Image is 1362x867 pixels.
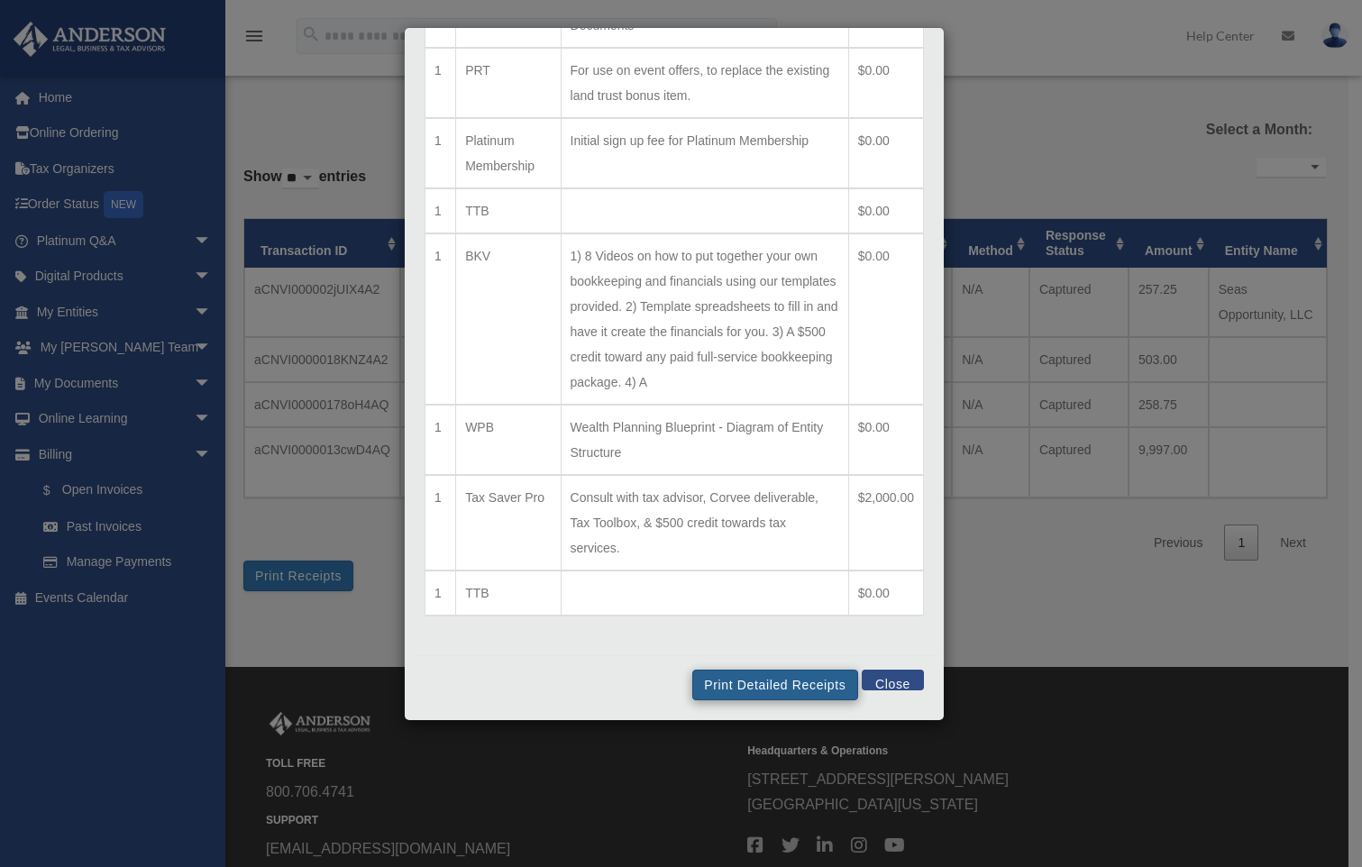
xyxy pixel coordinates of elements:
[425,48,456,118] td: 1
[561,233,848,405] td: 1) 8 Videos on how to put together your own bookkeeping and financials using our templates provid...
[862,670,924,690] button: Close
[456,570,561,616] td: TTB
[848,48,923,118] td: $0.00
[848,405,923,475] td: $0.00
[848,118,923,188] td: $0.00
[425,188,456,233] td: 1
[848,475,923,570] td: $2,000.00
[848,570,923,616] td: $0.00
[561,475,848,570] td: Consult with tax advisor, Corvee deliverable, Tax Toolbox, & $500 credit towards tax services.
[848,188,923,233] td: $0.00
[456,188,561,233] td: TTB
[425,475,456,570] td: 1
[561,118,848,188] td: Initial sign up fee for Platinum Membership
[692,670,857,700] button: Print Detailed Receipts
[456,475,561,570] td: Tax Saver Pro
[561,48,848,118] td: For use on event offers, to replace the existing land trust bonus item.
[425,405,456,475] td: 1
[848,233,923,405] td: $0.00
[456,118,561,188] td: Platinum Membership
[425,118,456,188] td: 1
[561,405,848,475] td: Wealth Planning Blueprint - Diagram of Entity Structure
[425,233,456,405] td: 1
[456,48,561,118] td: PRT
[456,233,561,405] td: BKV
[456,405,561,475] td: WPB
[425,570,456,616] td: 1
